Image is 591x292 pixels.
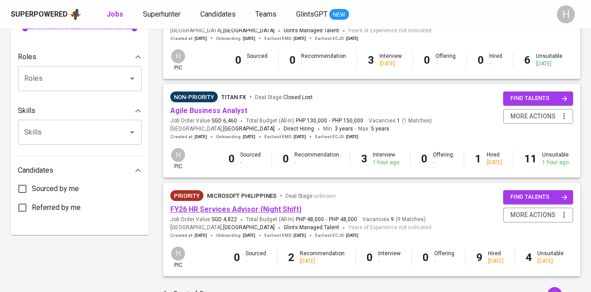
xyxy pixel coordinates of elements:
[170,93,218,102] span: Non-Priority
[246,117,363,125] span: Total Budget (All-In)
[170,134,207,140] span: Created at :
[170,92,218,102] div: Talent(s) in Pipeline’s Final Stages
[433,151,453,166] div: Offering
[510,209,556,221] span: more actions
[170,35,207,42] span: Created at :
[126,72,138,85] button: Open
[194,35,207,42] span: [DATE]
[315,232,358,239] span: Earliest ECJD :
[211,117,237,125] span: SGD 6,460
[378,257,401,265] div: -
[373,151,399,166] div: Interview
[348,223,433,232] span: Years of Experience not indicated.
[510,111,556,122] span: more actions
[378,250,401,265] div: Interview
[503,92,573,105] button: find talents
[361,153,367,165] b: 3
[246,250,266,265] div: Sourced
[296,117,327,125] span: PHP 130,000
[355,125,356,134] span: -
[194,232,207,239] span: [DATE]
[170,232,207,239] span: Created at :
[371,126,389,132] span: 5 years
[255,94,313,100] span: Deal Stage :
[487,159,502,166] div: [DATE]
[433,159,453,166] div: -
[264,35,306,42] span: Earliest EMD :
[170,147,186,163] div: H
[489,52,502,68] div: Hired
[294,159,339,166] div: -
[170,246,186,261] div: H
[170,106,247,115] a: Agile Business Analyst
[255,9,278,20] a: Teams
[283,94,313,100] span: Closed Lost
[335,126,353,132] span: 3 years
[329,216,357,223] span: PHP 48,000
[434,257,454,265] div: -
[170,26,275,35] span: [GEOGRAPHIC_DATA] ,
[247,60,267,68] div: -
[240,151,261,166] div: Sourced
[126,126,138,139] button: Open
[323,126,353,132] span: Min.
[478,54,484,66] b: 0
[423,251,429,264] b: 0
[329,117,330,125] span: -
[246,257,266,265] div: -
[170,190,203,201] div: New Job received from Demand Team
[234,251,240,264] b: 0
[346,232,358,239] span: [DATE]
[294,151,339,166] div: Recommendation
[368,54,374,66] b: 3
[207,192,276,199] span: Microsoft Philippines
[542,159,569,166] div: 1 hour ago
[389,216,394,223] span: 9
[107,9,125,20] a: Jobs
[380,60,402,68] div: [DATE]
[424,54,430,66] b: 0
[475,153,481,165] b: 1
[223,26,275,35] span: [GEOGRAPHIC_DATA]
[296,216,324,223] span: PHP 48,000
[537,257,564,265] div: [DATE]
[314,193,336,199] span: unknown
[170,48,186,64] div: H
[243,134,255,140] span: [DATE]
[255,10,276,18] span: Teams
[293,134,306,140] span: [DATE]
[243,232,255,239] span: [DATE]
[107,10,123,18] b: Jobs
[488,257,504,265] div: [DATE]
[143,9,182,20] a: Superhunter
[329,10,349,19] span: NEW
[296,9,349,20] a: GlintsGPT NEW
[18,161,142,179] div: Candidates
[11,8,82,21] a: Superpoweredapp logo
[503,190,573,204] button: find talents
[264,134,306,140] span: Earliest EMD :
[346,134,358,140] span: [DATE]
[200,9,237,20] a: Candidates
[296,10,328,18] span: GlintsGPT
[380,52,402,68] div: Interview
[170,192,203,200] span: Priority
[488,250,504,265] div: Hired
[170,246,186,269] div: pic
[396,117,400,125] span: 1
[503,109,573,124] button: more actions
[346,35,358,42] span: [DATE]
[285,193,336,199] span: Deal Stage :
[170,205,302,214] a: FY26 HR Services Advisor (Night Shift)
[284,27,339,34] span: Glints Managed Talent
[293,35,306,42] span: [DATE]
[332,117,363,125] span: PHP 150,000
[221,94,246,100] span: Titan FX
[362,216,426,223] span: Vacancies ( 9 Matches )
[524,153,537,165] b: 11
[510,93,568,104] span: find talents
[170,147,186,170] div: pic
[18,105,35,116] p: Skills
[284,224,339,231] span: Glints Managed Talent
[537,250,564,265] div: Unsuitable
